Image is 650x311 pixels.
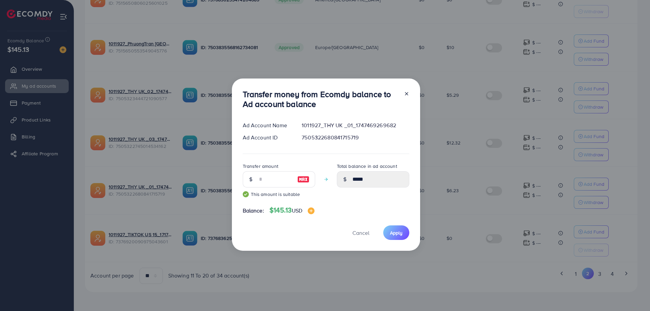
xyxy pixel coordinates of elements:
[344,225,378,240] button: Cancel
[383,225,409,240] button: Apply
[292,207,302,214] span: USD
[243,207,264,215] span: Balance:
[243,191,249,197] img: guide
[621,281,645,306] iframe: Chat
[243,163,278,170] label: Transfer amount
[237,121,297,129] div: Ad Account Name
[296,121,414,129] div: 1011927_THY UK _01_1747469269682
[352,229,369,237] span: Cancel
[237,134,297,141] div: Ad Account ID
[337,163,397,170] label: Total balance in ad account
[296,134,414,141] div: 7505322680841715719
[243,89,398,109] h3: Transfer money from Ecomdy balance to Ad account balance
[308,207,315,214] img: image
[297,175,309,183] img: image
[243,191,315,198] small: This amount is suitable
[269,206,315,215] h4: $145.13
[390,229,403,236] span: Apply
